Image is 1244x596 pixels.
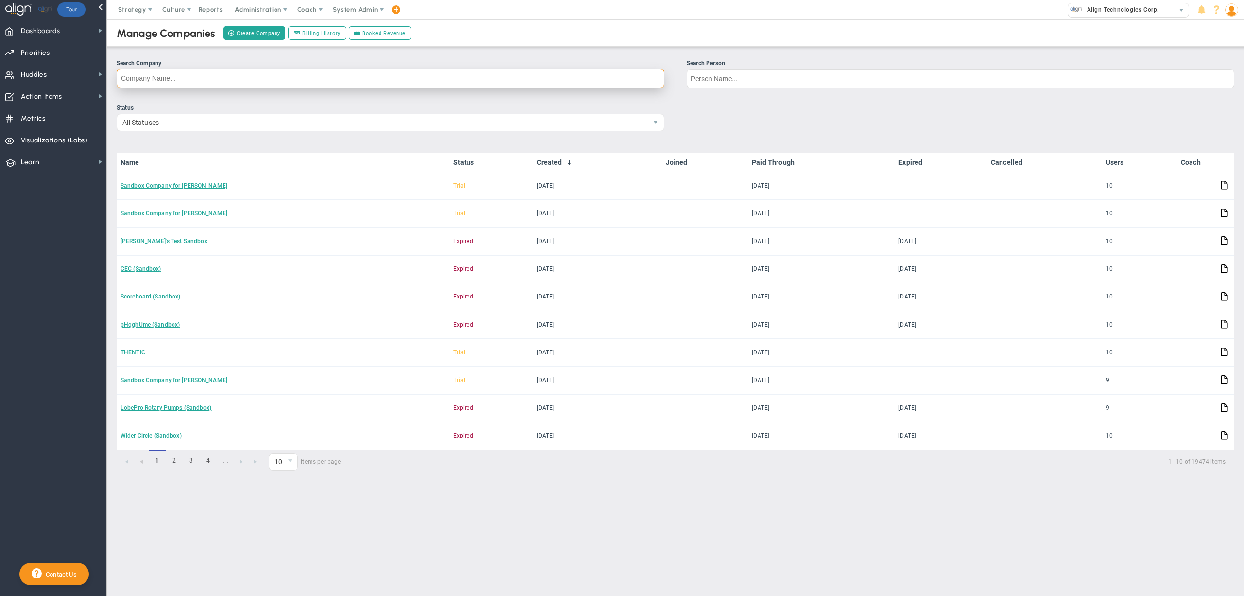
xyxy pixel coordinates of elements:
img: 48978.Person.photo [1225,3,1238,17]
td: 10 [1102,200,1177,228]
td: [DATE] [748,256,895,283]
td: [DATE] [748,311,895,339]
td: [DATE] [895,311,987,339]
a: Expired [898,158,983,166]
a: Paid Through [752,158,891,166]
span: items per page [269,453,341,471]
span: 1 - 10 of 19474 items [353,456,1226,468]
td: 10 [1102,283,1177,311]
a: ... [217,450,234,471]
td: [DATE] [533,422,662,450]
td: [DATE] [748,283,895,311]
a: Created [537,158,658,166]
a: Billing History [288,26,346,40]
span: Expired [453,265,473,272]
a: 3 [183,450,200,471]
a: Status [453,158,529,166]
span: Expired [453,432,473,439]
span: Action Items [21,87,62,107]
span: Coach [297,6,317,13]
a: THENTIC [121,349,145,356]
td: 9 [1102,367,1177,394]
span: Dashboards [21,21,60,41]
span: select [283,454,297,470]
span: Trial [453,349,466,356]
a: Joined [666,158,744,166]
img: 10991.Company.photo [1070,3,1082,16]
td: [DATE] [748,367,895,394]
span: 0 [269,453,298,471]
td: [DATE] [748,228,895,255]
span: Administration [235,6,281,13]
span: Expired [453,293,473,300]
td: [DATE] [895,422,987,450]
input: Search Person [687,69,1234,88]
td: [DATE] [895,283,987,311]
td: [DATE] [895,256,987,283]
span: Huddles [21,65,47,85]
td: [DATE] [533,395,662,422]
span: select [1175,3,1189,17]
td: [DATE] [748,422,895,450]
a: LobePro Rotary Pumps (Sandbox) [121,404,212,411]
td: [DATE] [748,339,895,367]
a: Sandbox Company for [PERSON_NAME] [121,377,227,384]
td: [DATE] [895,395,987,422]
td: 10 [1102,422,1177,450]
td: [DATE] [533,200,662,228]
span: Trial [453,182,466,189]
a: Booked Revenue [349,26,411,40]
span: System Admin [333,6,378,13]
td: [DATE] [748,395,895,422]
a: Sandbox Company for [PERSON_NAME] [121,210,227,217]
td: [DATE] [533,339,662,367]
div: Manage Companies [117,27,216,40]
div: Search Person [687,59,1234,68]
td: 10 [1102,311,1177,339]
span: 10 [269,454,283,470]
span: Align Technologies Corp. [1082,3,1159,16]
a: Name [121,158,445,166]
td: 10 [1102,339,1177,367]
div: Status [117,104,664,113]
td: 10 [1102,228,1177,255]
span: All Statuses [117,114,647,131]
td: [DATE] [533,228,662,255]
span: Metrics [21,108,46,129]
a: Sandbox Company for [PERSON_NAME] [121,182,227,189]
span: Trial [453,377,466,384]
span: Expired [453,238,473,245]
a: Cancelled [991,158,1098,166]
a: 4 [200,450,217,471]
span: Visualizations (Labs) [21,130,88,151]
a: Coach [1181,158,1212,166]
span: Learn [21,152,39,173]
span: Priorities [21,43,50,63]
span: Expired [453,321,473,328]
td: [DATE] [533,283,662,311]
a: Go to the last page [248,455,263,469]
span: Trial [453,210,466,217]
span: Expired [453,404,473,411]
input: Search Company [117,69,664,88]
a: Scoreboard (Sandbox) [121,293,180,300]
a: CEC (Sandbox) [121,265,161,272]
td: [DATE] [748,200,895,228]
a: Users [1106,158,1173,166]
span: Culture [162,6,185,13]
td: 9 [1102,395,1177,422]
td: [DATE] [895,228,987,255]
td: [DATE] [533,311,662,339]
span: Strategy [118,6,146,13]
div: Search Company [117,59,664,68]
button: Create Company [223,26,285,40]
a: [PERSON_NAME]'s Test Sandbox [121,238,207,245]
span: select [647,114,664,131]
a: Go to the next page [234,455,248,469]
span: Contact Us [42,571,77,578]
a: Wider Circle (Sandbox) [121,432,182,439]
a: pHqghUme (Sandbox) [121,321,180,328]
td: [DATE] [533,256,662,283]
td: 10 [1102,256,1177,283]
a: 2 [166,450,183,471]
